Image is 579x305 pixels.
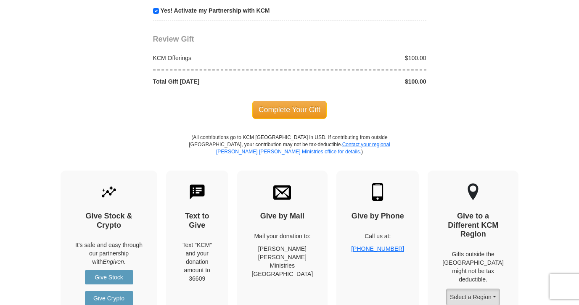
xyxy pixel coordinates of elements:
h4: Text to Give [181,212,214,230]
strong: Yes! Activate my Partnership with KCM [160,7,270,14]
p: Mail your donation to: [252,232,313,240]
div: $100.00 [290,77,431,86]
h4: Give to a Different KCM Region [442,212,504,239]
a: Contact your regional [PERSON_NAME] [PERSON_NAME] Ministries office for details. [216,142,390,155]
a: [PHONE_NUMBER] [351,245,404,252]
p: Gifts outside the [GEOGRAPHIC_DATA] might not be tax deductible. [442,250,504,284]
a: Give Stock [85,270,133,284]
p: Call us at: [351,232,404,240]
img: envelope.svg [273,183,291,201]
img: mobile.svg [369,183,386,201]
p: [PERSON_NAME] [PERSON_NAME] Ministries [GEOGRAPHIC_DATA] [252,245,313,278]
img: text-to-give.svg [188,183,206,201]
div: $100.00 [290,54,431,62]
img: give-by-stock.svg [100,183,118,201]
div: Text "KCM" and your donation amount to 36609 [181,241,214,283]
img: other-region [467,183,479,201]
p: (All contributions go to KCM [GEOGRAPHIC_DATA] in USD. If contributing from outside [GEOGRAPHIC_D... [189,134,391,171]
h4: Give Stock & Crypto [75,212,143,230]
div: KCM Offerings [148,54,290,62]
div: Total Gift [DATE] [148,77,290,86]
h4: Give by Mail [252,212,313,221]
i: Engiven. [103,258,125,265]
p: It's safe and easy through our partnership with [75,241,143,266]
span: Review Gift [153,35,194,43]
span: Complete Your Gift [252,101,327,118]
h4: Give by Phone [351,212,404,221]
